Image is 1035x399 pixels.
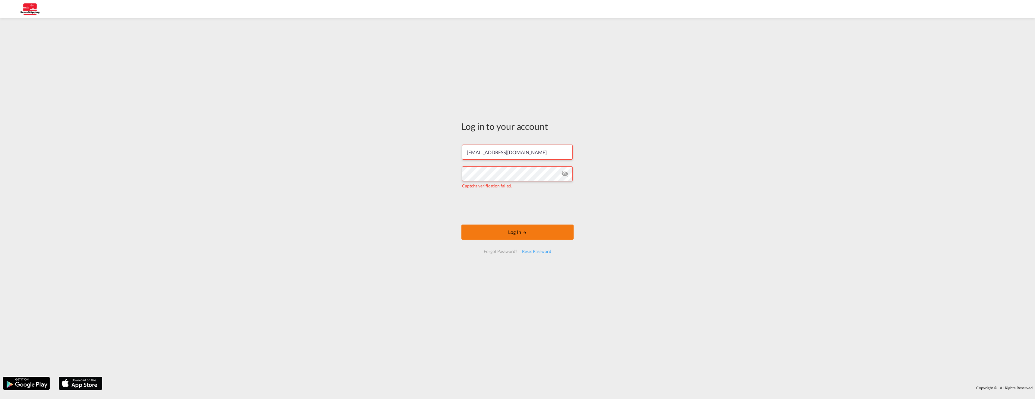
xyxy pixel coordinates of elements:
[481,246,519,257] div: Forgot Password?
[58,376,103,391] img: apple.png
[561,170,568,177] md-icon: icon-eye-off
[461,120,574,132] div: Log in to your account
[105,383,1035,393] div: Copyright © . All Rights Reserved
[520,246,554,257] div: Reset Password
[9,2,50,16] img: 123b615026f311ee80dabbd30bc9e10f.jpg
[462,183,512,188] span: Captcha verification failed.
[2,376,50,391] img: google.png
[462,145,573,160] input: Enter email/phone number
[472,195,563,219] iframe: reCAPTCHA
[461,225,574,240] button: LOGIN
